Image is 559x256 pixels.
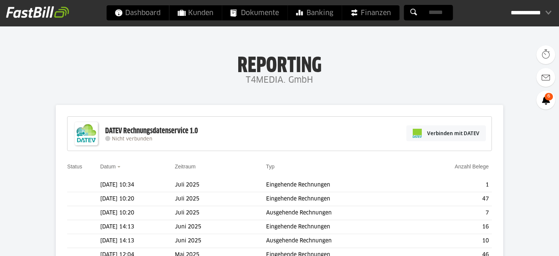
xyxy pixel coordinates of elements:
td: 1 [410,178,492,192]
div: DATEV Rechnungsdatenservice 1.0 [105,126,198,136]
a: Banking [288,5,342,20]
a: Dashboard [106,5,169,20]
span: Banking [296,5,333,20]
td: Ausgehende Rechnungen [266,234,410,248]
td: 10 [410,234,492,248]
a: 6 [536,91,555,109]
a: Zeitraum [175,163,196,170]
td: [DATE] 10:20 [100,206,175,220]
td: 7 [410,206,492,220]
img: pi-datev-logo-farbig-24.svg [413,129,422,138]
td: Juni 2025 [175,234,266,248]
td: 47 [410,192,492,206]
td: Juli 2025 [175,206,266,220]
span: Dashboard [115,5,161,20]
a: Typ [266,163,275,170]
span: Kunden [178,5,213,20]
img: sort_desc.gif [117,166,122,168]
a: Datum [100,163,116,170]
a: Kunden [169,5,222,20]
a: Status [67,163,82,170]
h1: Reporting [75,53,484,73]
td: Eingehende Rechnungen [266,220,410,234]
a: Verbinden mit DATEV [406,125,486,141]
td: Eingehende Rechnungen [266,178,410,192]
td: [DATE] 10:34 [100,178,175,192]
span: 6 [545,93,553,100]
td: Ausgehende Rechnungen [266,206,410,220]
a: Dokumente [222,5,287,20]
img: fastbill_logo_white.png [6,6,69,18]
a: Finanzen [342,5,399,20]
td: Eingehende Rechnungen [266,192,410,206]
a: Anzahl Belege [455,163,489,170]
img: DATEV-Datenservice Logo [71,119,101,149]
td: Juli 2025 [175,178,266,192]
td: [DATE] 14:13 [100,220,175,234]
td: [DATE] 10:20 [100,192,175,206]
span: Dokumente [230,5,279,20]
td: Juni 2025 [175,220,266,234]
span: Finanzen [350,5,391,20]
td: 16 [410,220,492,234]
span: Verbinden mit DATEV [427,130,479,137]
td: [DATE] 14:13 [100,234,175,248]
td: Juli 2025 [175,192,266,206]
span: Nicht verbunden [112,137,152,142]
